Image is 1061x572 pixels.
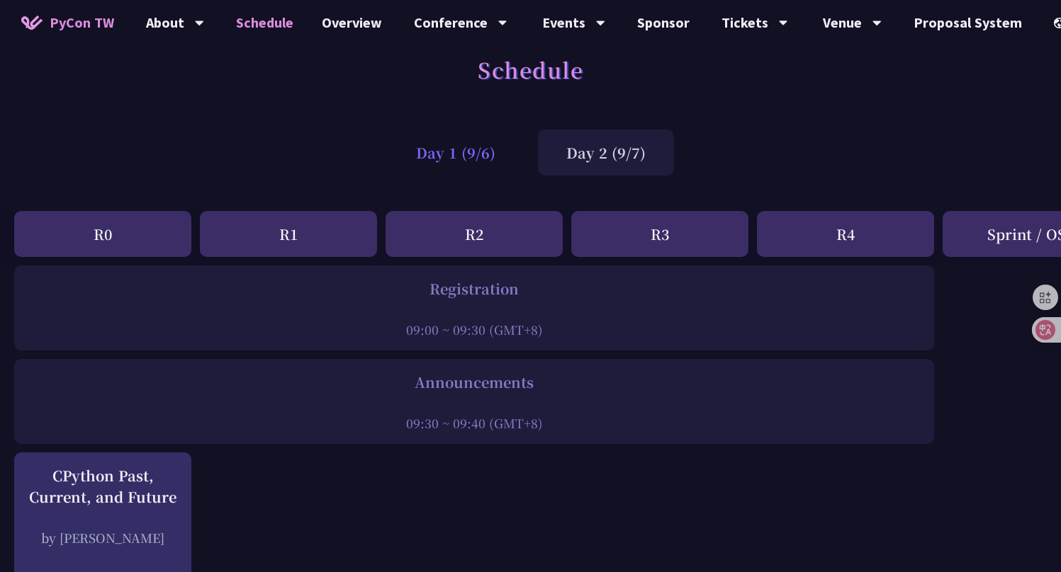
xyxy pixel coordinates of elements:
div: by [PERSON_NAME] [21,529,184,547]
h1: Schedule [478,48,583,91]
div: R0 [14,211,191,257]
a: PyCon TW [7,5,128,40]
div: Announcements [21,372,927,393]
div: 09:00 ~ 09:30 (GMT+8) [21,321,927,338]
div: R3 [571,211,748,257]
div: Day 1 (9/6) [388,130,524,176]
div: R4 [757,211,934,257]
div: Day 2 (9/7) [538,130,674,176]
img: Home icon of PyCon TW 2025 [21,16,43,30]
div: CPython Past, Current, and Future [21,465,184,508]
div: 09:30 ~ 09:40 (GMT+8) [21,414,927,432]
div: R1 [200,211,377,257]
span: PyCon TW [50,12,114,33]
div: Registration [21,278,927,299]
div: R2 [386,211,563,257]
